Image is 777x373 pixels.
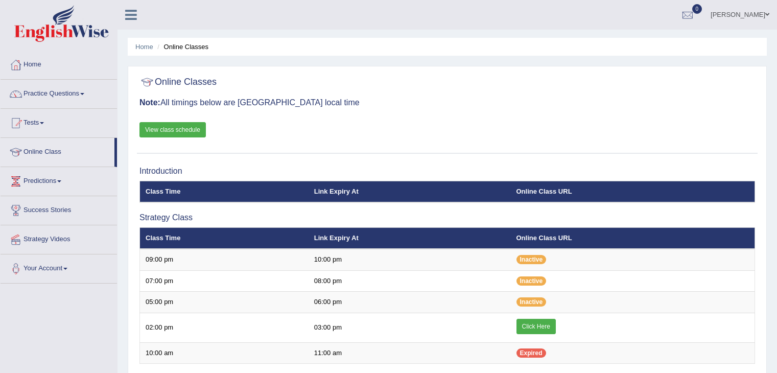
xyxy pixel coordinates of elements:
td: 02:00 pm [140,313,309,342]
th: Online Class URL [511,181,755,202]
h2: Online Classes [139,75,217,90]
td: 06:00 pm [309,292,511,313]
a: View class schedule [139,122,206,137]
a: Click Here [516,319,556,334]
td: 07:00 pm [140,270,309,292]
h3: All timings below are [GEOGRAPHIC_DATA] local time [139,98,755,107]
th: Link Expiry At [309,227,511,249]
h3: Strategy Class [139,213,755,222]
a: Strategy Videos [1,225,117,251]
td: 05:00 pm [140,292,309,313]
a: Your Account [1,254,117,280]
b: Note: [139,98,160,107]
h3: Introduction [139,167,755,176]
a: Success Stories [1,196,117,222]
a: Home [135,43,153,51]
td: 08:00 pm [309,270,511,292]
td: 10:00 pm [309,249,511,270]
td: 11:00 am [309,342,511,364]
td: 09:00 pm [140,249,309,270]
a: Tests [1,109,117,134]
span: Inactive [516,276,547,286]
span: Inactive [516,255,547,264]
span: Expired [516,348,546,358]
a: Home [1,51,117,76]
span: Inactive [516,297,547,307]
span: 0 [692,4,702,14]
li: Online Classes [155,42,208,52]
th: Class Time [140,227,309,249]
a: Predictions [1,167,117,193]
td: 10:00 am [140,342,309,364]
th: Online Class URL [511,227,755,249]
a: Online Class [1,138,114,164]
th: Class Time [140,181,309,202]
a: Practice Questions [1,80,117,105]
th: Link Expiry At [309,181,511,202]
td: 03:00 pm [309,313,511,342]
